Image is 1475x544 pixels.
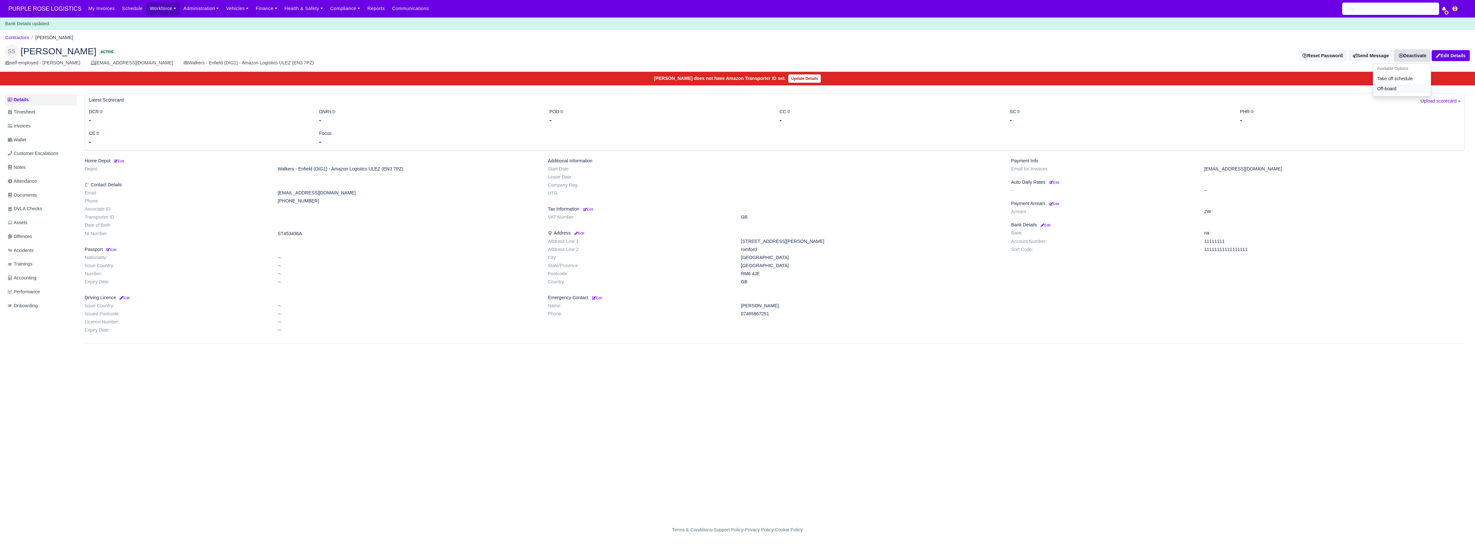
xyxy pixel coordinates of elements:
[548,158,1001,164] h6: Additional Information
[80,271,273,277] dt: Number:
[180,2,222,15] a: Administration
[672,527,712,532] a: Terms & Conditions
[1199,188,1470,193] dd: --
[583,207,593,211] small: Edit
[89,97,124,103] h6: Latest Scorecard
[553,526,922,534] div: - - -
[99,49,115,54] span: Active
[1006,247,1199,252] dt: Sort Code:
[80,190,273,196] dt: Email
[1373,64,1431,74] h6: Available Options
[5,216,77,229] a: Assets
[1010,115,1230,125] div: -
[5,230,77,243] a: Offences
[5,94,77,106] a: Details
[273,231,543,236] dd: ST453436A
[118,2,146,15] a: Schedule
[80,319,273,325] dt: Licence Number:
[736,279,1006,285] dd: GB
[184,59,314,67] div: Walkers - Enfield (DIG1) - Amazon Logistics ULEZ (EN3 7PZ)
[1199,247,1470,252] dd: 11111111111111111
[5,272,77,284] a: Accounting
[1199,230,1470,236] dd: na
[273,255,543,260] dd: --
[85,295,538,300] h6: Driving Licence
[543,174,736,180] dt: Leave Date
[8,150,58,157] span: Customer Escalations
[573,230,584,235] a: Edit
[1240,115,1460,125] div: -
[780,115,1000,125] div: -
[91,59,173,67] div: [EMAIL_ADDRESS][DOMAIN_NAME]
[273,198,543,204] dd: [PHONE_NUMBER]
[119,295,130,300] a: Edit
[543,166,736,172] dt: Start Date
[80,198,273,204] dt: Phone
[736,271,1006,277] dd: RM6 4JE
[5,286,77,298] a: Performance
[736,255,1006,260] dd: [GEOGRAPHIC_DATA]
[273,319,543,325] dd: --
[8,302,38,310] span: Onboarding
[319,115,539,125] div: -
[548,206,1001,212] h6: Tax Information
[388,2,433,15] a: Communications
[8,288,40,296] span: Performance
[543,271,736,277] dt: Postcode
[273,327,543,333] dd: --
[582,206,593,212] a: Edit
[80,166,273,172] dt: Depot:
[1040,222,1051,227] a: Edit
[714,527,743,532] a: Support Policy
[5,299,77,312] a: Onboarding
[736,303,1006,309] dd: [PERSON_NAME]
[545,108,775,125] div: POD
[543,279,736,285] dt: Country
[543,214,736,220] dt: VAT Number
[273,303,543,309] dd: --
[84,108,314,125] div: DCR
[80,255,273,260] dt: Nationality:
[5,3,85,15] a: PURPLE ROSE LOGISTICS
[5,161,77,174] a: Notes
[273,166,543,172] dd: Walkers - Enfield (DIG1) - Amazon Logistics ULEZ (EN3 7PZ)
[146,2,180,15] a: Workforce
[113,159,124,163] small: Edit
[1006,209,1199,214] dt: Arrears
[543,239,736,244] dt: Address Line 1
[5,120,77,132] a: Invoices
[5,244,77,257] a: Accidents
[1006,239,1199,244] dt: Account Number:
[273,279,543,285] dd: --
[1011,201,1465,206] h6: Payment Arrears
[1432,50,1470,61] a: Edit Details
[85,182,538,188] h6: Contact Details
[5,189,77,201] a: Documents
[1199,209,1470,214] dd: 2W
[105,247,116,252] a: Edit
[314,108,544,125] div: DNRs
[273,263,543,268] dd: --
[1006,188,1199,193] dt: --
[573,231,584,235] small: Edit
[745,527,774,532] a: Privacy Policy
[543,182,736,188] dt: Company Reg.
[364,2,388,15] a: Reports
[543,303,736,309] dt: Name:
[1048,180,1059,185] a: Edit
[543,190,736,196] dt: UTR
[543,311,736,317] dt: Phone:
[1040,223,1051,227] small: Edit
[543,247,736,252] dt: Address Line 2
[8,178,37,185] span: Attendance
[736,311,1006,317] dd: 07465867251
[314,130,544,146] div: Focus
[5,175,77,188] a: Attendance
[89,115,309,125] div: -
[80,311,273,317] dt: Issued Postcode:
[5,59,80,67] div: self-employed - [PERSON_NAME]
[8,233,32,240] span: Offences
[5,202,77,215] a: DVLA Checks
[1006,230,1199,236] dt: Bank:
[8,219,27,226] span: Assets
